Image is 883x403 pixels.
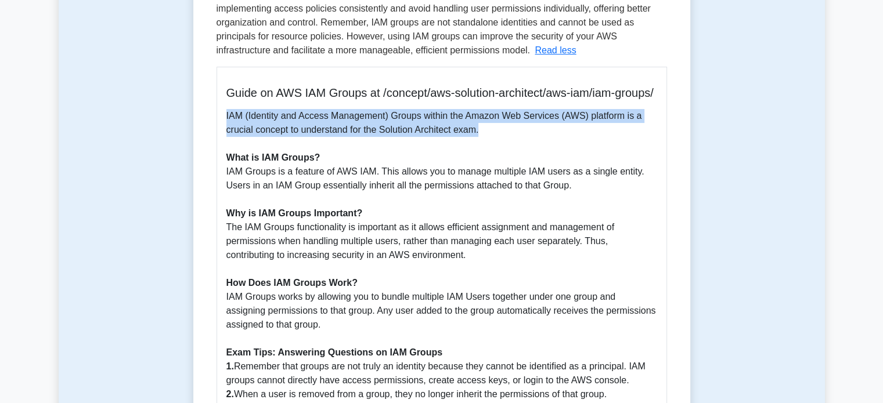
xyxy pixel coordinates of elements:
[226,389,234,399] b: 2.
[226,347,443,357] b: Exam Tips: Answering Questions on IAM Groups
[226,86,657,100] h5: Guide on AWS IAM Groups at /concept/aws-solution-architect/aws-iam/iam-groups/
[226,208,363,218] b: Why is IAM Groups Important?
[226,153,320,162] b: What is IAM Groups?
[535,43,576,57] button: Read less
[226,361,234,371] b: 1.
[226,278,358,288] b: How Does IAM Groups Work?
